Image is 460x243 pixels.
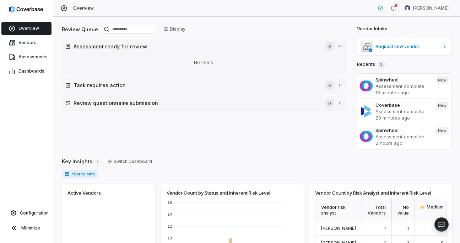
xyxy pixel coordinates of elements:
[325,42,334,51] span: 0
[20,210,49,216] span: Configuration
[18,40,37,46] span: Vendors
[62,158,92,165] span: Key Insights
[62,96,345,110] button: Review questionnaire submission0
[1,36,52,49] a: Vendors
[18,54,48,60] span: Assessments
[62,78,345,93] button: Task requires action0
[62,26,98,33] h2: Review Queue
[357,124,451,149] a: SpinwheelAssessment complete2 hours agoNew
[375,108,430,115] p: Assessment complete
[405,5,410,11] img: Emily Spong avatar
[3,221,50,235] button: Minimize
[18,68,44,74] span: Dashboards
[375,133,430,140] p: Assessment complete
[65,171,70,176] svg: Date range for report
[375,115,430,121] p: 20 minutes ago
[400,3,453,14] button: Emily Spong avatar[PERSON_NAME]
[18,26,39,31] span: Overview
[159,24,190,35] button: Display
[74,99,318,107] h2: Review questionnaire submission
[375,44,439,49] span: Request new vendor
[168,236,172,240] text: 10
[315,190,431,196] span: Vendor Count by Risk Analyst and Inherent Risk Level
[436,76,449,84] span: New
[103,156,156,167] button: Switch Dashboard
[375,89,430,96] p: 16 minutes ago
[9,6,43,13] img: Coverbase logo
[168,224,172,228] text: 12
[407,226,409,231] span: 1
[167,190,270,196] span: Vendor Count by Status and Inherent Risk Level
[1,22,52,35] a: Overview
[168,212,172,216] text: 14
[1,51,52,63] a: Assessments
[74,81,318,89] h2: Task requires action
[21,225,40,231] span: Minimize
[357,74,451,99] a: SpinwheelAssessment complete16 minutes agoNew
[325,99,334,107] span: 0
[357,38,451,55] a: Request new vendor
[427,204,444,210] span: Medium
[375,140,430,146] p: 2 hours ago
[73,5,94,11] span: Overview
[3,207,50,220] a: Configuration
[168,200,172,205] text: 16
[357,25,388,32] h2: Vendor Intake
[375,127,430,133] h3: Spinwheel
[62,154,100,169] a: Key Insights
[62,39,345,53] button: Assessment ready for review0
[375,102,430,108] h3: Coverbase
[321,226,356,231] span: [PERSON_NAME]
[378,61,385,68] span: 3
[74,43,318,50] h2: Assessment ready for review
[325,81,334,90] span: 0
[413,5,449,11] span: [PERSON_NAME]
[375,76,430,83] h3: Spinwheel
[1,65,52,78] a: Dashboards
[357,61,385,68] h2: Recents
[375,83,430,89] p: Assessment complete
[436,127,449,134] span: New
[357,99,451,124] a: CoverbaseAssessment complete20 minutes agoNew
[65,53,342,72] div: No items
[436,102,449,109] span: New
[67,190,101,196] span: Active Vendors
[315,199,362,221] div: Vendor risk analyst
[392,199,415,221] div: No value
[362,199,392,221] div: Total Vendors
[384,226,386,231] span: 1
[62,170,98,178] span: Year to date
[60,154,102,169] button: Key Insights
